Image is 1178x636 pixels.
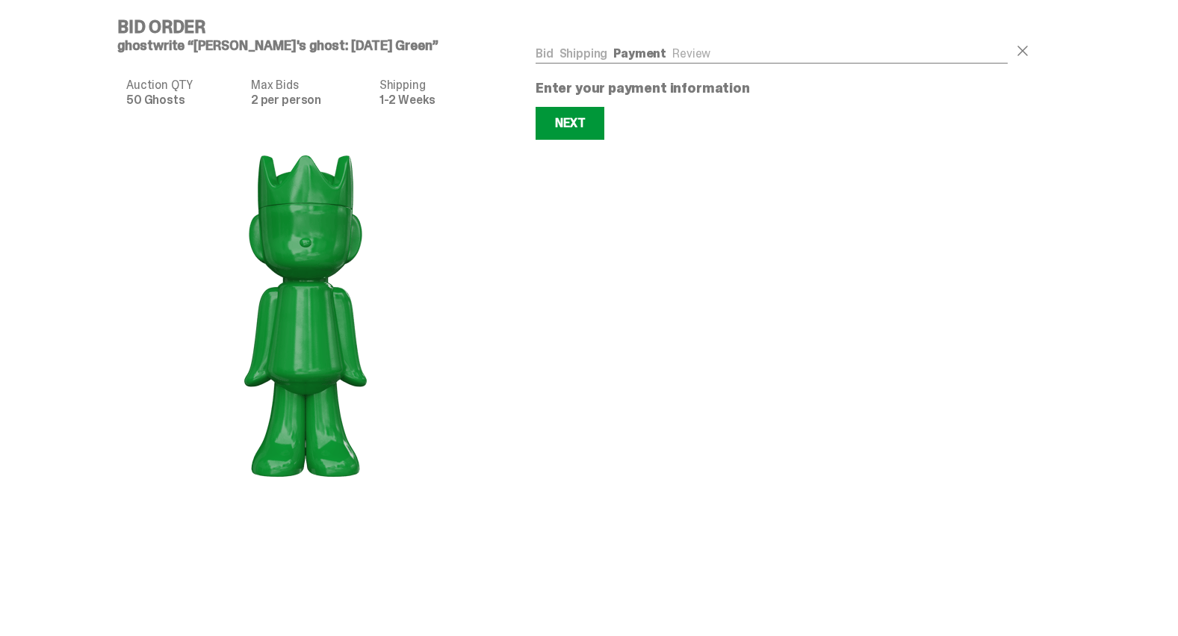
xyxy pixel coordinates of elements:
dd: 50 Ghosts [126,94,242,106]
a: Payment [613,46,666,61]
dt: Auction QTY [126,79,242,91]
a: Bid [536,46,554,61]
p: Enter your payment information [536,81,1008,95]
h4: Bid Order [117,18,506,36]
img: product image [156,127,455,501]
div: Next [555,117,585,129]
dt: Shipping [379,79,485,91]
dd: 1-2 Weeks [379,94,485,106]
a: Shipping [559,46,608,61]
h5: ghostwrite “[PERSON_NAME]'s ghost: [DATE] Green” [117,39,506,52]
dt: Max Bids [251,79,371,91]
dd: 2 per person [251,94,371,106]
button: Next [536,107,604,140]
